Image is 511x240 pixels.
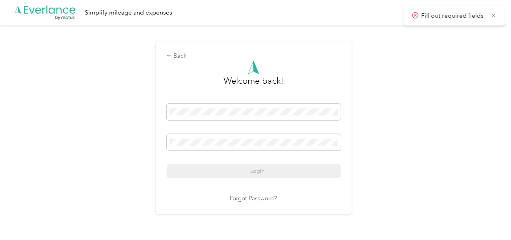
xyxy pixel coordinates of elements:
div: Back [167,51,341,61]
h3: greeting [224,74,284,95]
p: Fill out required fields [421,11,486,21]
a: Forgot Password? [230,194,277,203]
iframe: Everlance-gr Chat Button Frame [467,196,511,240]
div: Simplify mileage and expenses [85,8,172,18]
